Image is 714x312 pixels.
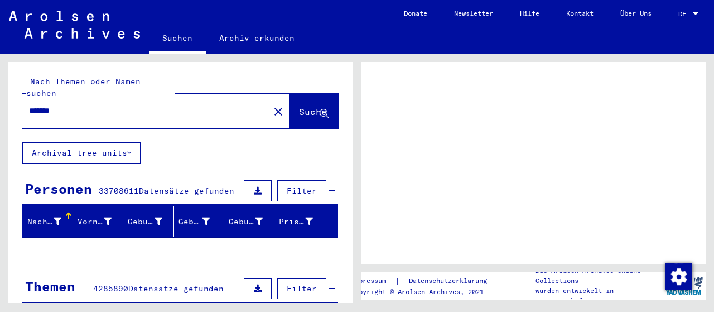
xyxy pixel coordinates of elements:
a: Suchen [149,25,206,54]
button: Archival tree units [22,142,141,164]
button: Filter [277,278,326,299]
div: Geburt‏ [178,216,210,228]
div: Geburtsdatum [229,213,277,231]
a: Datenschutzerklärung [400,275,500,287]
p: wurden entwickelt in Partnerschaft mit [535,286,663,306]
div: Geburt‏ [178,213,224,231]
div: Geburtsdatum [229,216,263,228]
span: Datensätze gefunden [139,186,234,196]
div: | [351,275,500,287]
span: Filter [287,284,317,294]
div: Vorname [78,213,126,231]
button: Clear [267,100,290,122]
div: Personen [25,179,92,199]
button: Suche [290,94,339,128]
mat-header-cell: Prisoner # [274,206,337,237]
mat-icon: close [272,105,285,118]
span: 4285890 [93,284,128,294]
p: Copyright © Arolsen Archives, 2021 [351,287,500,297]
img: Arolsen_neg.svg [9,11,140,39]
div: Geburtsname [128,213,176,231]
span: Datensätze gefunden [128,284,224,294]
div: Nachname [27,216,61,228]
a: Archiv erkunden [206,25,308,51]
mat-header-cell: Geburtsname [123,206,173,237]
img: Zustimmung ändern [665,263,692,290]
div: Prisoner # [279,213,327,231]
div: Geburtsname [128,216,162,228]
span: Suche [299,106,327,117]
img: yv_logo.png [663,272,705,300]
span: Filter [287,186,317,196]
mat-label: Nach Themen oder Namen suchen [26,76,141,98]
span: DE [678,10,691,18]
div: Nachname [27,213,75,231]
div: Vorname [78,216,112,228]
button: Filter [277,180,326,201]
mat-header-cell: Geburt‏ [174,206,224,237]
div: Themen [25,276,75,296]
mat-header-cell: Nachname [23,206,73,237]
span: 33708611 [99,186,139,196]
a: Impressum [351,275,395,287]
mat-header-cell: Geburtsdatum [224,206,274,237]
p: Die Arolsen Archives Online-Collections [535,266,663,286]
mat-header-cell: Vorname [73,206,123,237]
div: Prisoner # [279,216,313,228]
